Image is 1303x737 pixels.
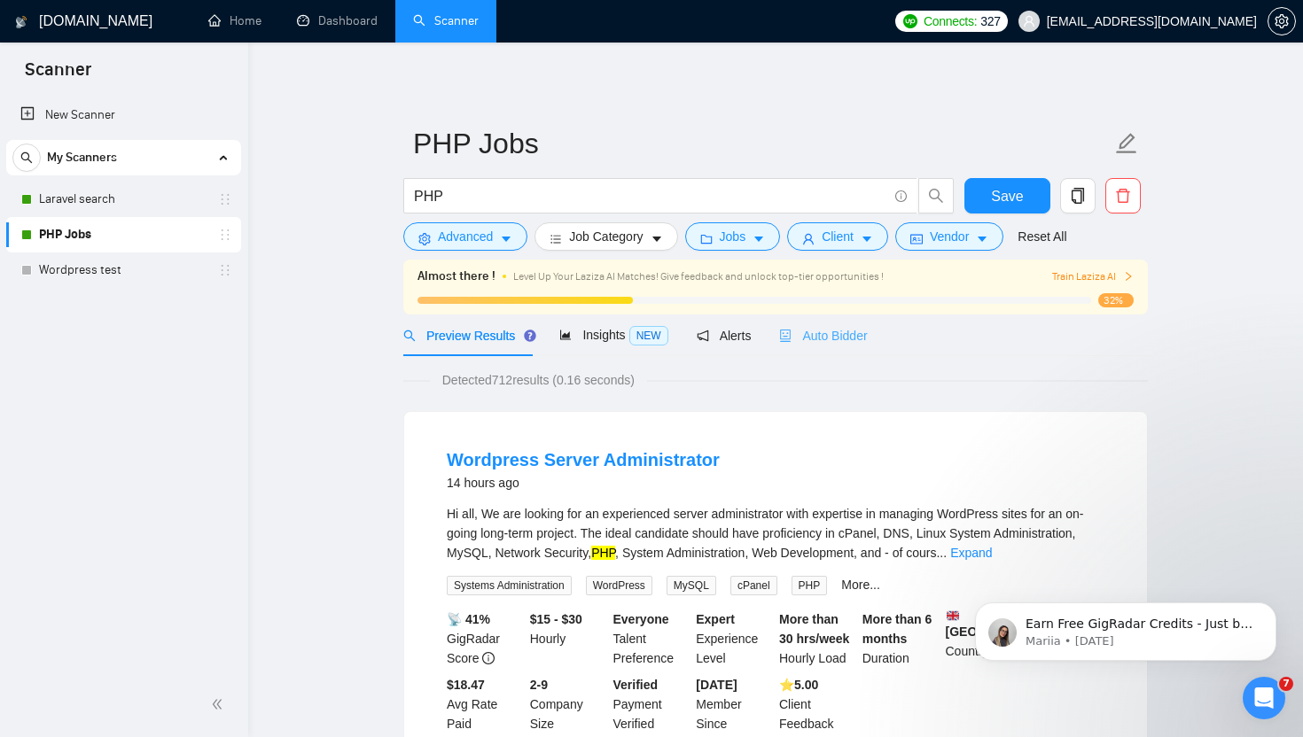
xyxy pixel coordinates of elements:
[1106,188,1140,204] span: delete
[297,13,378,28] a: dashboardDashboard
[39,252,207,288] a: Wordpress test
[924,12,977,31] span: Connects:
[613,678,659,692] b: Verified
[720,227,746,246] span: Jobs
[1098,293,1134,307] span: 32%
[559,328,667,342] span: Insights
[513,270,884,283] span: Level Up Your Laziza AI Matches! Give feedback and unlock top-tier opportunities !
[530,678,548,692] b: 2-9
[895,190,907,202] span: info-circle
[651,232,663,245] span: caret-down
[822,227,854,246] span: Client
[418,232,431,245] span: setting
[47,140,117,175] span: My Scanners
[1023,15,1035,27] span: user
[700,232,713,245] span: folder
[1243,677,1285,719] iframe: Intercom live chat
[779,612,849,646] b: More than 30 hrs/week
[948,565,1303,689] iframe: Intercom notifications message
[964,178,1050,213] button: Save
[443,675,527,733] div: Avg Rate Paid
[11,57,105,94] span: Scanner
[218,263,232,277] span: holder
[1061,188,1095,204] span: copy
[218,228,232,242] span: holder
[776,609,859,668] div: Hourly Load
[13,151,40,164] span: search
[447,576,572,595] span: Systems Administration
[12,144,41,172] button: search
[667,576,716,595] span: MySQL
[403,330,416,342] span: search
[950,546,992,560] a: Expand
[936,546,947,560] span: ...
[550,232,562,245] span: bars
[527,675,610,733] div: Company Size
[841,578,880,592] a: More...
[730,576,777,595] span: cPanel
[1268,14,1296,28] a: setting
[1268,7,1296,35] button: setting
[976,232,988,245] span: caret-down
[776,675,859,733] div: Client Feedback
[696,678,737,692] b: [DATE]
[6,140,241,288] li: My Scanners
[534,222,677,251] button: barsJob Categorycaret-down
[692,675,776,733] div: Member Since
[610,609,693,668] div: Talent Preference
[779,678,818,692] b: ⭐️ 5.00
[1115,132,1138,155] span: edit
[946,609,1079,639] b: [GEOGRAPHIC_DATA]
[697,329,752,343] span: Alerts
[1018,227,1066,246] a: Reset All
[930,227,969,246] span: Vendor
[527,609,610,668] div: Hourly
[1268,14,1295,28] span: setting
[918,178,954,213] button: search
[414,185,887,207] input: Search Freelance Jobs...
[903,14,917,28] img: upwork-logo.png
[779,329,867,343] span: Auto Bidder
[591,546,615,560] mark: PHP
[447,678,485,692] b: $18.47
[39,182,207,217] a: Laravel search
[39,217,207,252] a: PHP Jobs
[211,695,229,713] span: double-left
[559,329,572,341] span: area-chart
[613,612,669,626] b: Everyone
[15,8,27,36] img: logo
[6,97,241,133] li: New Scanner
[447,612,490,626] b: 📡 41%
[208,13,261,28] a: homeHome
[569,227,643,246] span: Job Category
[413,121,1112,166] input: Scanner name...
[417,267,495,286] span: Almost there !
[895,222,1003,251] button: idcardVendorcaret-down
[919,188,953,204] span: search
[438,227,493,246] span: Advanced
[218,192,232,206] span: holder
[1052,268,1134,285] button: Train Laziza AI
[1279,677,1293,691] span: 7
[753,232,765,245] span: caret-down
[779,330,792,342] span: robot
[522,328,538,344] div: Tooltip anchor
[862,612,932,646] b: More than 6 months
[802,232,815,245] span: user
[586,576,652,595] span: WordPress
[20,97,227,133] a: New Scanner
[447,472,720,493] div: 14 hours ago
[500,232,512,245] span: caret-down
[403,222,527,251] button: settingAdvancedcaret-down
[787,222,888,251] button: userClientcaret-down
[697,330,709,342] span: notification
[443,609,527,668] div: GigRadar Score
[403,329,531,343] span: Preview Results
[696,612,735,626] b: Expert
[430,370,647,390] span: Detected 712 results (0.16 seconds)
[792,576,828,595] span: PHP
